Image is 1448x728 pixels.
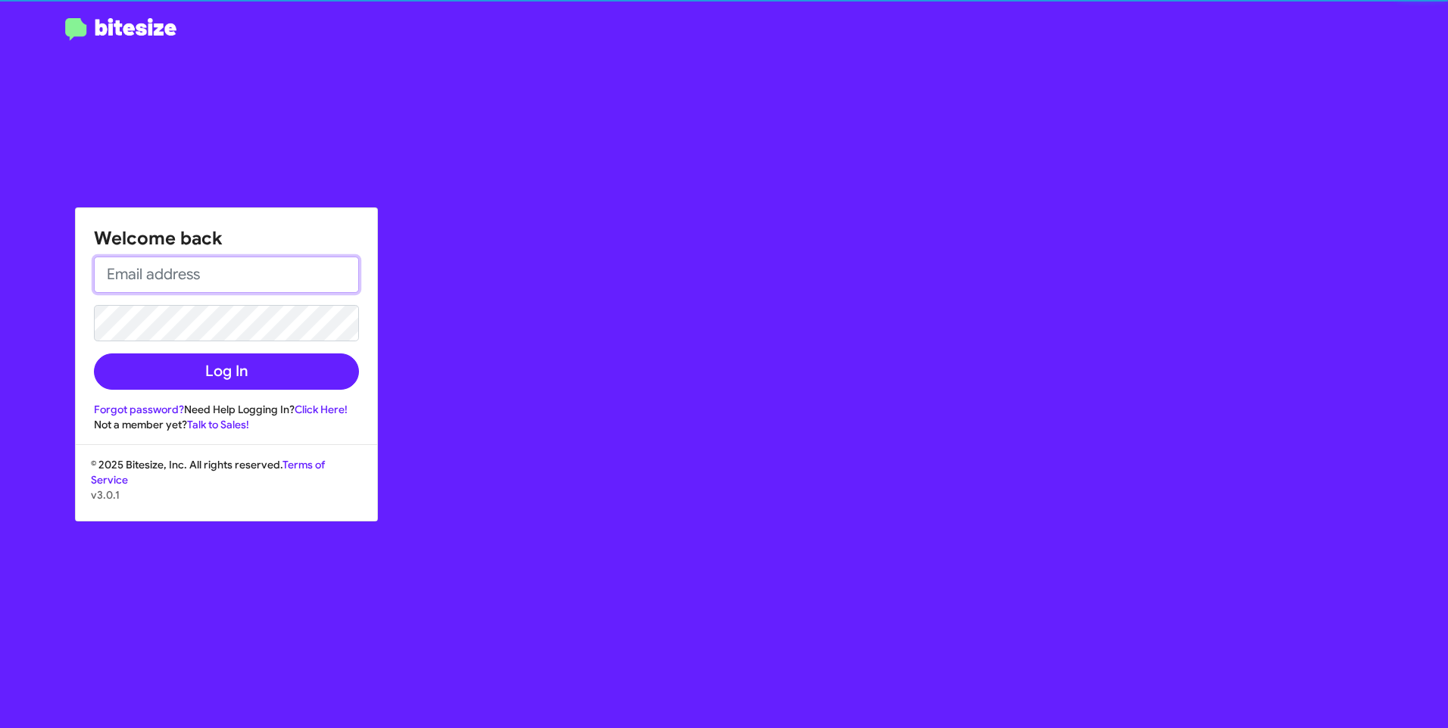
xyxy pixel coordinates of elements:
[295,403,348,416] a: Click Here!
[187,418,249,431] a: Talk to Sales!
[94,226,359,250] h1: Welcome back
[91,487,362,502] p: v3.0.1
[94,353,359,390] button: Log In
[94,403,184,416] a: Forgot password?
[94,417,359,432] div: Not a member yet?
[94,257,359,293] input: Email address
[76,457,377,521] div: © 2025 Bitesize, Inc. All rights reserved.
[91,458,325,487] a: Terms of Service
[94,402,359,417] div: Need Help Logging In?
